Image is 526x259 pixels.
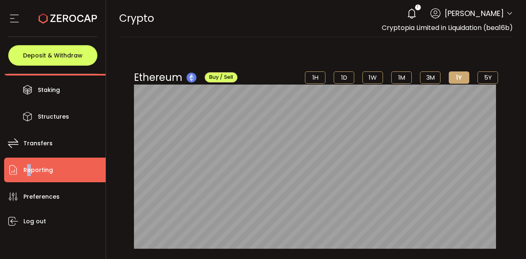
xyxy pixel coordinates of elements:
li: 5Y [478,71,498,84]
li: 1M [391,71,412,84]
div: Ethereum [134,70,238,85]
span: Crypto [119,11,154,25]
span: Buy / Sell [209,73,233,80]
li: 1Y [449,71,469,84]
span: Deposit & Withdraw [23,53,83,58]
li: 3M [420,71,441,84]
span: 1 [417,5,418,10]
li: 1W [362,71,383,84]
span: Cryptopia Limited in Liquidation (bea16b) [382,23,513,32]
li: 1D [334,71,354,84]
span: Transfers [23,138,53,149]
li: 1H [305,71,325,84]
iframe: Chat Widget [485,220,526,259]
span: Preferences [23,191,60,203]
span: Reporting [23,164,53,176]
span: Staking [38,84,60,96]
span: Structures [38,111,69,123]
span: Log out [23,215,46,227]
button: Deposit & Withdraw [8,45,97,66]
button: Buy / Sell [205,72,238,83]
span: [PERSON_NAME] [445,8,504,19]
